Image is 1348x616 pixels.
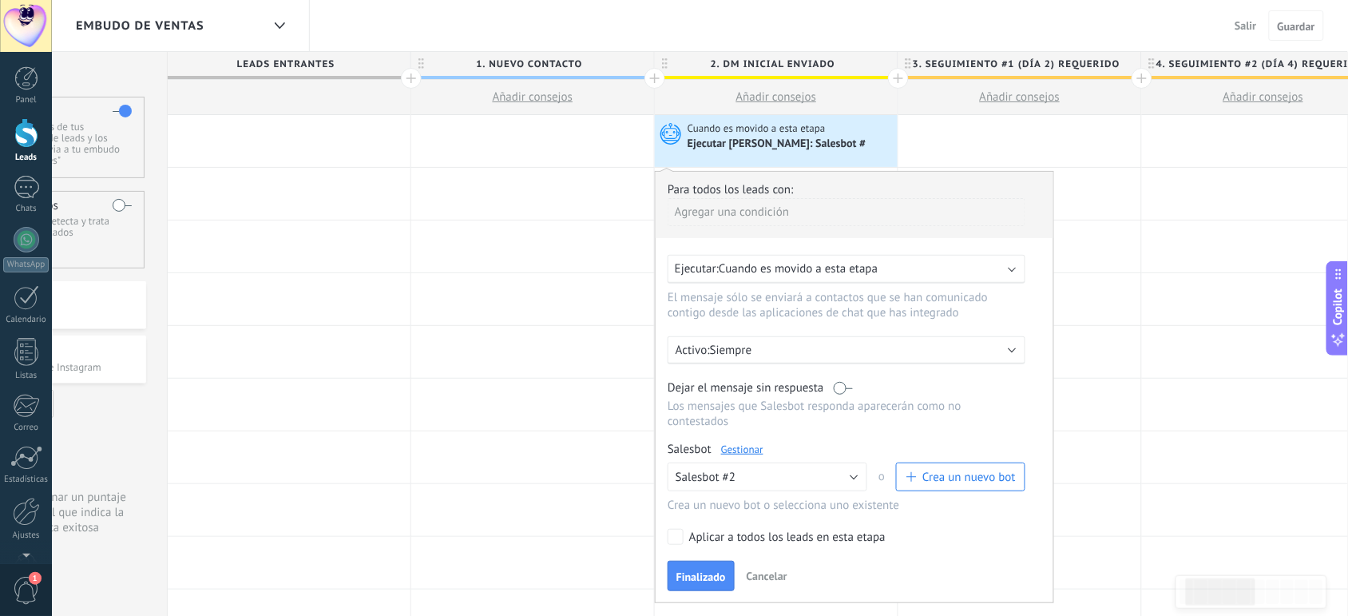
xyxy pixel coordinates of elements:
button: Salesbot #2 [668,463,867,491]
div: 3. Seguimiento #1 (Día 2) Requerido [898,52,1141,76]
div: Embudo de ventas [266,10,293,42]
div: 1. Nuevo contacto [411,52,654,76]
button: Guardar [1269,10,1324,41]
span: Añadir consejos [1223,89,1304,105]
span: 3. Seguimiento #1 (Día 2) Requerido [898,52,1133,77]
span: Copilot [1330,288,1346,325]
div: Para todos los leads con: [668,182,1041,197]
div: Crea un nuevo bot o selecciona uno existente [668,498,1025,513]
span: Añadir consejos [736,89,817,105]
span: 1 [29,572,42,585]
span: Ejecutar: [675,261,719,276]
span: Añadir consejos [980,89,1061,105]
div: Chats [3,204,50,214]
button: Finalizado [668,561,735,591]
div: Ejecutar [PERSON_NAME]: Salesbot # [688,137,868,152]
span: Salir [1235,18,1257,33]
div: 2. DM Inicial Enviado [655,52,898,76]
span: Finalizado [676,571,726,582]
div: Leads Entrantes [168,52,410,76]
div: Listas [3,371,50,381]
span: 1. Nuevo contacto [411,52,646,77]
button: Añadir consejos [655,80,898,114]
span: Cancelar [747,569,787,583]
button: Salir [1229,14,1263,38]
span: Añadir consejos [493,89,573,105]
div: Estadísticas [3,475,50,485]
div: Calendario [3,315,50,325]
span: Salesbot #2 [676,470,735,485]
span: Cuando es movido a esta etapa [688,121,828,136]
div: Agregar una condición [668,198,1025,226]
div: Panel [3,95,50,105]
p: El mensaje sólo se enviará a contactos que se han comunicado contigo desde las aplicaciones de ch... [668,290,1009,320]
p: Siempre [710,343,989,358]
span: Embudo de ventas [76,18,204,34]
span: Activo: [676,343,710,358]
div: Leads [3,153,50,163]
p: Los mensajes que Salesbot responda aparecerán como no contestados [668,399,1025,429]
div: Correo [3,423,50,433]
span: Dejar el mensaje sin respuesta [668,380,824,395]
span: 2. DM Inicial Enviado [655,52,890,77]
button: Añadir consejos [898,80,1141,114]
span: Leads Entrantes [168,52,402,77]
button: Cancelar [740,564,794,588]
button: Añadir consejos [411,80,654,114]
a: Gestionar [721,443,763,456]
span: o [867,463,896,491]
div: Aplicar a todos los leads en esta etapa [689,530,886,546]
span: Guardar [1278,21,1315,32]
div: Salesbot [668,442,1025,457]
button: Crea un nuevo bot [896,463,1025,491]
div: WhatsApp [3,257,49,272]
span: Crea un nuevo bot [922,470,1016,485]
span: Cuando es movido a esta etapa [719,261,878,276]
div: Ajustes [3,531,50,541]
